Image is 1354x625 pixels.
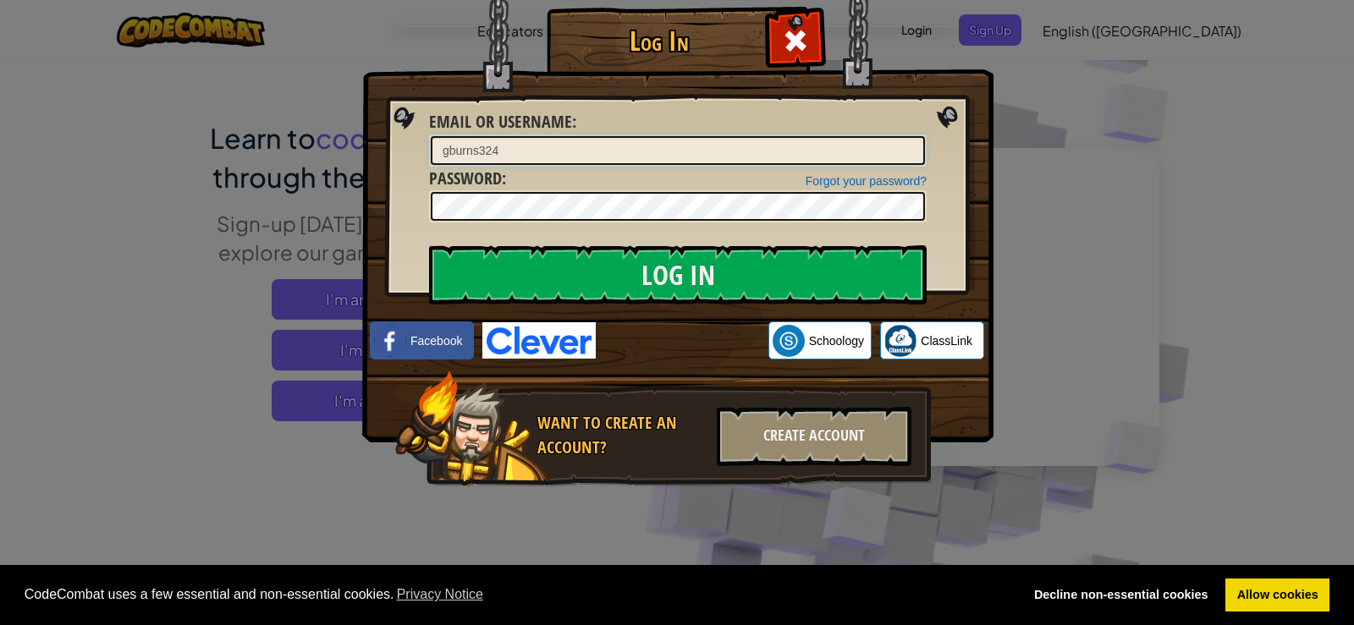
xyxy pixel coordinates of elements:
[717,407,911,466] div: Create Account
[429,110,572,133] span: Email or Username
[429,167,502,189] span: Password
[410,332,462,349] span: Facebook
[374,325,406,357] img: facebook_small.png
[394,582,487,607] a: learn more about cookies
[806,174,927,188] a: Forgot your password?
[773,325,805,357] img: schoology.png
[429,110,576,134] label: :
[1225,578,1329,612] a: allow cookies
[25,582,1010,607] span: CodeCombat uses a few essential and non-essential cookies.
[921,332,972,349] span: ClassLink
[429,245,927,304] input: Log In
[809,332,864,349] span: Schoology
[551,26,767,56] h1: Log In
[1022,578,1219,612] a: deny cookies
[429,167,506,191] label: :
[482,322,596,359] img: clever-logo-blue.png
[884,325,916,357] img: classlink-logo-small.png
[596,322,768,359] iframe: Sign in with Google Button
[537,411,707,459] div: Want to create an account?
